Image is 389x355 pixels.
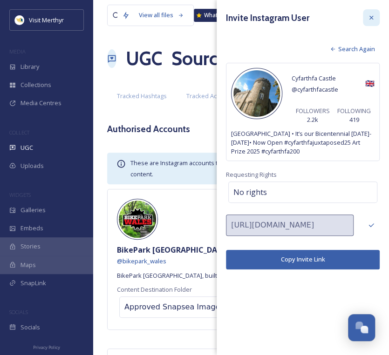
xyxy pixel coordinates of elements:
h3: Invite Instagram User [226,11,309,25]
div: Approved Snapsea Images [124,301,224,313]
span: SOCIALS [9,308,28,315]
span: Media Centres [20,99,61,107]
button: Open Chat [348,314,375,341]
span: Tracked Hashtags [117,92,167,100]
span: Privacy Policy [33,344,60,350]
span: Collections [20,80,51,89]
span: Embeds [20,224,43,233]
div: 🇬🇧 [292,73,375,95]
span: Library [20,62,39,71]
span: 419 [349,115,359,124]
img: download.jpeg [15,15,24,25]
img: 13392656_1748543465424312_604044061_a.jpg [119,201,156,238]
span: BikePark [GEOGRAPHIC_DATA], built by riders for riders. 🤘 [117,271,281,280]
span: Uploads [20,161,44,170]
span: @ bikepark_wales [117,257,166,265]
span: 2.2k [307,115,318,124]
h1: Sources [171,45,235,73]
span: These are Instagram accounts that have granted you approval to use their Instagram content. [130,159,364,178]
button: Copy Invite Link [226,250,380,269]
span: Stories [20,242,41,251]
span: Visit Merthyr [29,16,64,24]
a: Privacy Policy [33,341,60,352]
span: SnapLink [20,279,46,288]
span: Galleries [20,206,46,214]
a: @bikepark_wales [117,255,166,267]
span: MEDIA [9,48,26,55]
span: Search Again [338,45,375,54]
span: UGC [20,143,33,152]
span: COLLECT [9,129,29,136]
span: Socials [20,323,40,332]
span: @ cyfarthfacastle [292,85,338,94]
span: No rights [233,187,267,198]
h3: Authorised Accounts [107,122,190,136]
span: FOLLOWING [337,107,371,115]
img: 47694456_337526390173154_3083256687067398144_n.jpg [233,70,280,117]
span: Maps [20,261,36,269]
a: UGC [126,45,162,73]
span: [GEOGRAPHIC_DATA] • It’s our Bicentennial [DATE]-[DATE]• Now Open #cyfarthfajuxtaposed25 Art Priz... [231,129,375,156]
span: BikePark [GEOGRAPHIC_DATA] [117,244,230,255]
span: FOLLOWERS [295,107,329,115]
span: WIDGETS [9,191,31,198]
a: View all files [134,6,189,24]
span: Cyfarthfa Castle [292,74,336,82]
span: Content Destination Folder [117,285,192,294]
span: Tracked Accounts [186,92,236,100]
a: What's New [194,9,240,22]
span: Requesting Rights [226,170,380,179]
